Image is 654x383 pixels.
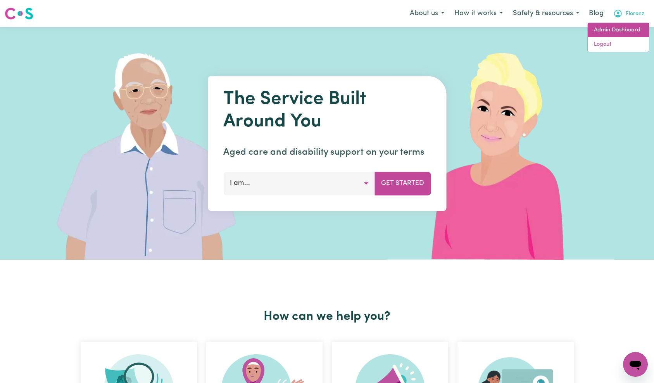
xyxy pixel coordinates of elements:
h2: How can we help you? [76,309,578,324]
h1: The Service Built Around You [223,88,431,133]
img: Careseekers logo [5,7,33,21]
iframe: Button to launch messaging window [623,352,648,377]
span: Florenz [626,10,644,18]
a: Logout [588,37,649,52]
a: Careseekers logo [5,5,33,22]
a: Blog [584,5,608,22]
a: Admin Dashboard [588,23,649,38]
button: How it works [449,5,508,22]
button: Get Started [374,172,431,195]
div: My Account [587,22,649,52]
button: About us [405,5,449,22]
button: I am... [223,172,375,195]
p: Aged care and disability support on your terms [223,145,431,159]
button: Safety & resources [508,5,584,22]
button: My Account [608,5,649,22]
